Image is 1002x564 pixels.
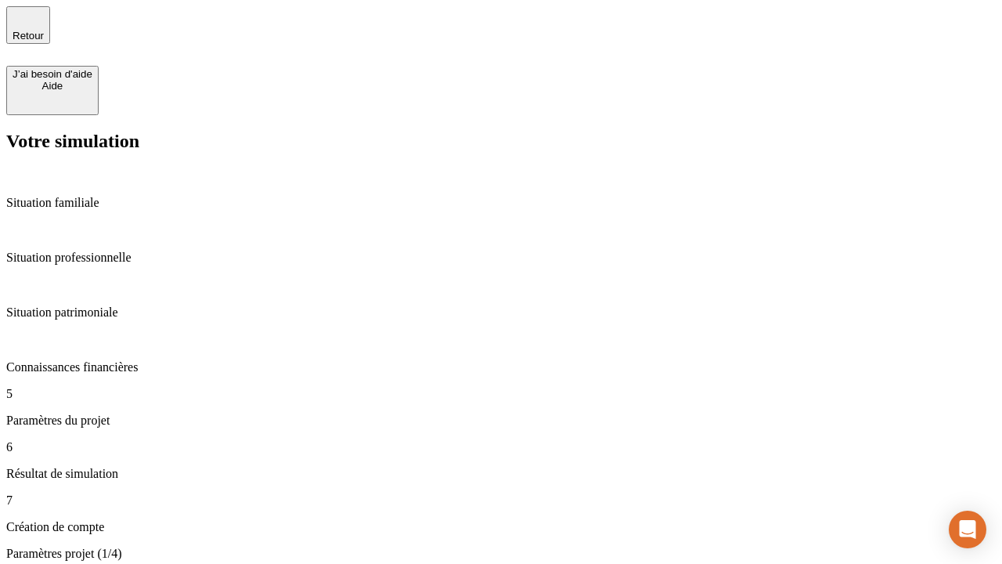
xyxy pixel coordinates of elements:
p: Situation patrimoniale [6,305,996,320]
p: Paramètres projet (1/4) [6,547,996,561]
button: Retour [6,6,50,44]
p: Situation professionnelle [6,251,996,265]
div: J’ai besoin d'aide [13,68,92,80]
p: Création de compte [6,520,996,534]
p: 6 [6,440,996,454]
div: Open Intercom Messenger [949,511,986,548]
h2: Votre simulation [6,131,996,152]
div: Aide [13,80,92,92]
button: J’ai besoin d'aideAide [6,66,99,115]
p: 7 [6,493,996,508]
p: Situation familiale [6,196,996,210]
span: Retour [13,30,44,42]
p: Paramètres du projet [6,414,996,428]
p: Connaissances financières [6,360,996,374]
p: 5 [6,387,996,401]
p: Résultat de simulation [6,467,996,481]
